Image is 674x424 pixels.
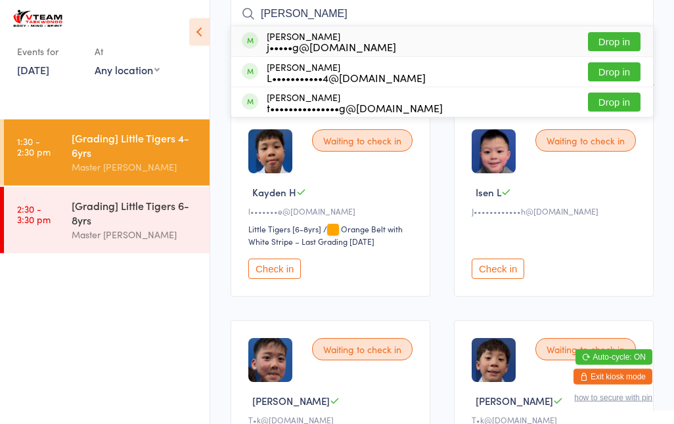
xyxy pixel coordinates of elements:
[267,72,426,83] div: L•••••••••••4@[DOMAIN_NAME]
[4,187,210,253] a: 2:30 -3:30 pm[Grading] Little Tigers 6-8yrsMaster [PERSON_NAME]
[312,129,413,152] div: Waiting to check in
[95,41,160,62] div: At
[574,393,652,402] button: how to secure with pin
[535,129,636,152] div: Waiting to check in
[588,93,640,112] button: Drop in
[252,394,330,408] span: [PERSON_NAME]
[267,62,426,83] div: [PERSON_NAME]
[17,203,51,224] time: 2:30 - 3:30 pm
[72,227,198,242] div: Master [PERSON_NAME]
[476,185,501,199] span: Isen L
[472,205,640,217] div: J••••••••••••h@[DOMAIN_NAME]
[588,62,640,81] button: Drop in
[267,102,443,113] div: t•••••••••••••••g@[DOMAIN_NAME]
[248,205,416,217] div: l•••••••e@[DOMAIN_NAME]
[72,131,198,159] div: [Grading] Little Tigers 4-6yrs
[72,159,198,175] div: Master [PERSON_NAME]
[535,338,636,360] div: Waiting to check in
[17,41,81,62] div: Events for
[575,349,652,365] button: Auto-cycle: ON
[573,369,652,385] button: Exit kiosk mode
[472,259,524,279] button: Check in
[472,129,516,173] img: image1729146130.png
[248,259,301,279] button: Check in
[267,92,443,113] div: [PERSON_NAME]
[17,62,49,77] a: [DATE]
[248,129,292,173] img: image1743146266.png
[267,41,396,52] div: j•••••g@[DOMAIN_NAME]
[248,338,292,382] img: image1743146275.png
[312,338,413,360] div: Waiting to check in
[17,136,51,157] time: 1:30 - 2:30 pm
[267,31,396,52] div: [PERSON_NAME]
[588,32,640,51] button: Drop in
[4,119,210,186] a: 1:30 -2:30 pm[Grading] Little Tigers 4-6yrsMaster [PERSON_NAME]
[248,223,321,234] div: Little Tigers [6-8yrs]
[13,10,62,28] img: VTEAM Martial Arts
[72,198,198,227] div: [Grading] Little Tigers 6-8yrs
[476,394,553,408] span: [PERSON_NAME]
[252,185,296,199] span: Kayden H
[95,62,160,77] div: Any location
[472,338,516,382] img: image1743146273.png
